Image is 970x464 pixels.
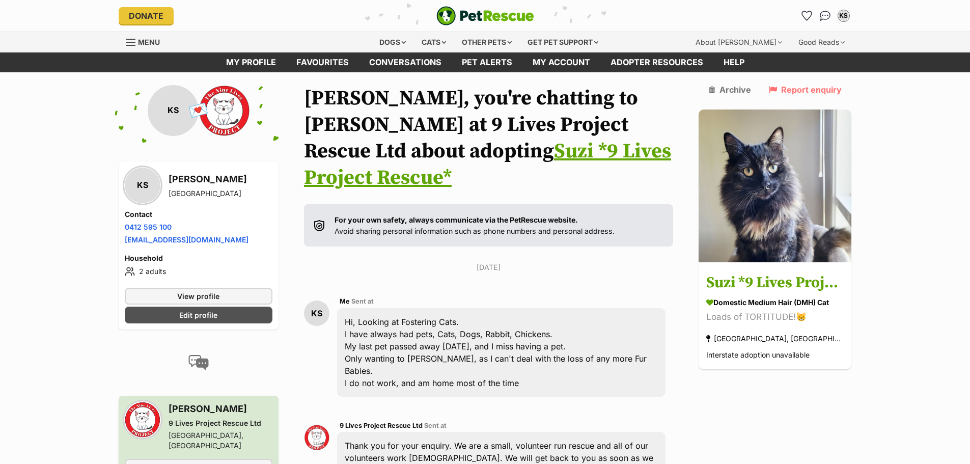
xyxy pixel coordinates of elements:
a: Conversations [817,8,834,24]
span: 💌 [187,99,210,121]
div: Other pets [455,32,519,52]
h3: Suzi *9 Lives Project Rescue* [706,271,844,294]
div: Loads of TORTITUDE!😸 [706,310,844,324]
h1: [PERSON_NAME], you're chatting to [PERSON_NAME] at 9 Lives Project Rescue Ltd about adopting [304,85,674,191]
img: 9 Lives Project Rescue Ltd profile pic [125,402,160,438]
div: 9 Lives Project Rescue Ltd [169,418,272,428]
a: Archive [709,85,751,94]
a: Favourites [799,8,815,24]
span: Sent at [351,297,374,305]
a: My account [522,52,600,72]
div: Get pet support [520,32,605,52]
a: Donate [119,7,174,24]
a: Suzi *9 Lives Project Rescue* [304,139,671,190]
button: My account [836,8,852,24]
h3: [PERSON_NAME] [169,402,272,416]
p: [DATE] [304,262,674,272]
ul: Account quick links [799,8,852,24]
div: Cats [414,32,453,52]
strong: For your own safety, always communicate via the PetRescue website. [335,215,578,224]
a: Report enquiry [769,85,842,94]
a: [EMAIL_ADDRESS][DOMAIN_NAME] [125,235,248,244]
span: Edit profile [179,310,217,320]
div: About [PERSON_NAME] [688,32,789,52]
div: KS [148,85,199,136]
a: Help [713,52,755,72]
a: My profile [216,52,286,72]
span: 9 Lives Project Rescue Ltd [340,422,423,429]
a: PetRescue [436,6,534,25]
img: chat-41dd97257d64d25036548639549fe6c8038ab92f7586957e7f3b1b290dea8141.svg [820,11,830,21]
img: Suzi *9 Lives Project Rescue* [699,110,851,262]
p: Avoid sharing personal information such as phone numbers and personal address. [335,214,615,236]
div: [GEOGRAPHIC_DATA], [GEOGRAPHIC_DATA] [169,430,272,451]
a: Pet alerts [452,52,522,72]
div: KS [839,11,849,21]
a: Edit profile [125,307,272,323]
span: View profile [177,291,219,302]
li: 2 adults [125,265,272,278]
img: logo-e224e6f780fb5917bec1dbf3a21bbac754714ae5b6737aabdf751b685950b380.svg [436,6,534,25]
span: Sent at [424,422,447,429]
div: KS [304,301,329,326]
div: Good Reads [791,32,852,52]
img: 9 Lives Project Rescue Ltd profile pic [304,425,329,450]
a: 0412 595 100 [125,223,172,231]
div: Dogs [372,32,413,52]
h4: Household [125,253,272,263]
div: Domestic Medium Hair (DMH) Cat [706,297,844,308]
a: Favourites [286,52,359,72]
a: Suzi *9 Lives Project Rescue* Domestic Medium Hair (DMH) Cat Loads of TORTITUDE!😸 [GEOGRAPHIC_DAT... [699,264,851,369]
div: KS [125,168,160,203]
span: Menu [138,38,160,46]
a: Adopter resources [600,52,713,72]
img: conversation-icon-4a6f8262b818ee0b60e3300018af0b2d0b884aa5de6e9bcb8d3d4eeb1a70a7c4.svg [188,355,209,370]
span: Me [340,297,350,305]
a: Menu [126,32,167,50]
a: conversations [359,52,452,72]
span: Interstate adoption unavailable [706,350,810,359]
h4: Contact [125,209,272,220]
div: [GEOGRAPHIC_DATA], [GEOGRAPHIC_DATA] [706,332,844,345]
img: 9 Lives Project Rescue Ltd profile pic [199,85,250,136]
h3: [PERSON_NAME] [169,172,247,186]
div: [GEOGRAPHIC_DATA] [169,188,247,199]
a: View profile [125,288,272,305]
div: Hi, Looking at Fostering Cats. I have always had pets, Cats, Dogs, Rabbit, Chickens. My last pet ... [337,308,666,397]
